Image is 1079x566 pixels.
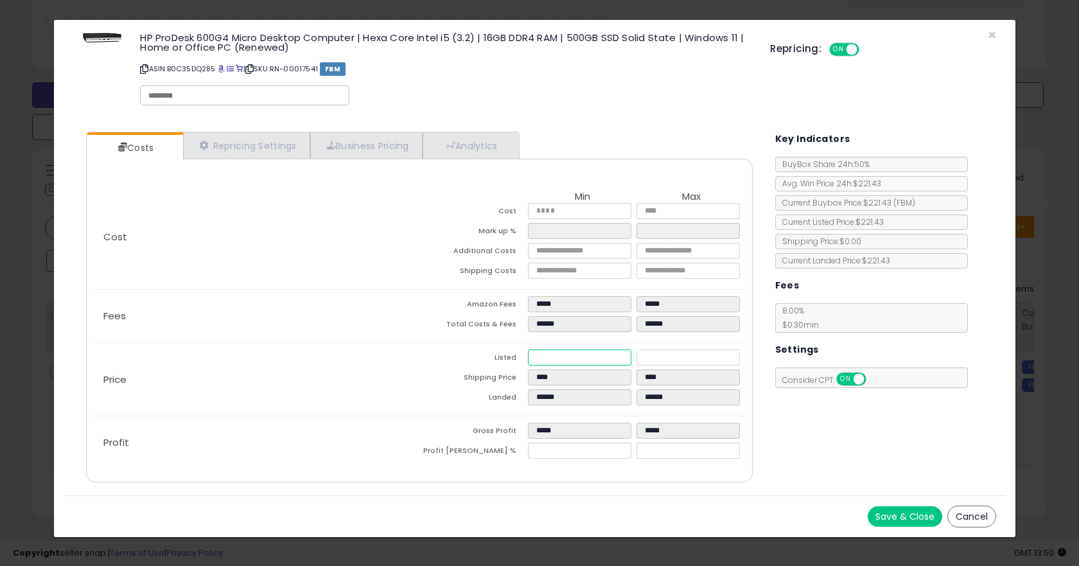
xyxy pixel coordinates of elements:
[776,217,884,227] span: Current Listed Price: $221.43
[868,506,942,527] button: Save & Close
[419,423,528,443] td: Gross Profit
[863,197,915,208] span: $221.43
[419,389,528,409] td: Landed
[776,319,819,330] span: $0.30 min
[838,374,854,385] span: ON
[419,349,528,369] td: Listed
[320,62,346,76] span: FBM
[423,132,518,159] a: Analytics
[776,159,870,170] span: BuyBox Share 24h: 50%
[419,203,528,223] td: Cost
[419,316,528,336] td: Total Costs & Fees
[776,178,881,189] span: Avg. Win Price 24h: $221.43
[183,132,310,159] a: Repricing Settings
[830,44,847,55] span: ON
[93,375,419,385] p: Price
[893,197,915,208] span: ( FBM )
[140,58,751,79] p: ASIN: B0C35DQ285 | SKU: RN-00017541
[419,443,528,463] td: Profit [PERSON_NAME] %
[419,369,528,389] td: Shipping Price
[775,342,819,358] h5: Settings
[419,223,528,243] td: Mark up %
[93,438,419,448] p: Profit
[93,311,419,321] p: Fees
[775,131,850,147] h5: Key Indicators
[776,255,890,266] span: Current Landed Price: $221.43
[419,296,528,316] td: Amazon Fees
[770,44,821,54] h5: Repricing:
[419,243,528,263] td: Additional Costs
[776,236,861,247] span: Shipping Price: $0.00
[988,26,996,44] span: ×
[776,197,915,208] span: Current Buybox Price:
[947,506,996,527] button: Cancel
[636,191,745,203] th: Max
[227,64,234,74] a: All offer listings
[864,374,884,385] span: OFF
[776,375,883,385] span: Consider CPT:
[140,33,751,52] h3: HP ProDesk 600G4 Micro Desktop Computer | Hexa Core Intel i5 (3.2) | 16GB DDR4 RAM | 500GB SSD So...
[83,33,121,43] img: 31mjf2qk2nL._SL60_.jpg
[419,263,528,283] td: Shipping Costs
[236,64,243,74] a: Your listing only
[857,44,878,55] span: OFF
[310,132,423,159] a: Business Pricing
[93,232,419,242] p: Cost
[87,135,182,161] a: Costs
[528,191,636,203] th: Min
[218,64,225,74] a: BuyBox page
[775,278,800,294] h5: Fees
[776,305,819,330] span: 8.00 %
